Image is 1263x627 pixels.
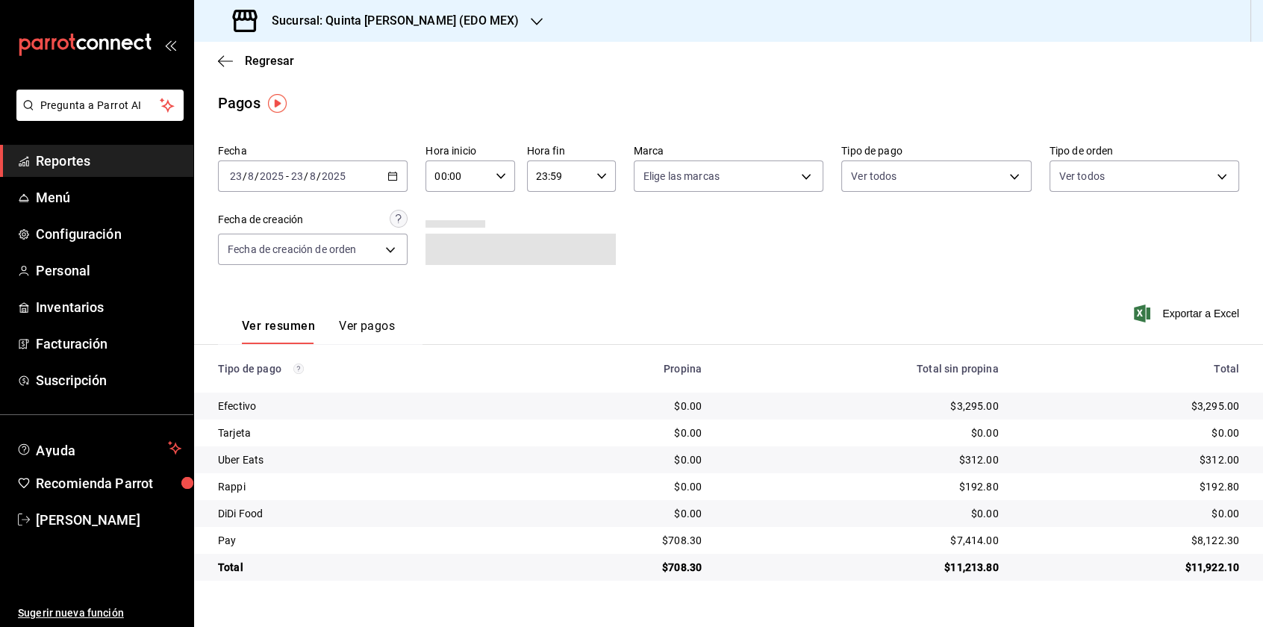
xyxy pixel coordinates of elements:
[547,506,702,521] div: $0.00
[218,425,523,440] div: Tarjeta
[841,146,1031,156] label: Tipo de pago
[36,151,181,171] span: Reportes
[726,399,999,414] div: $3,295.00
[218,399,523,414] div: Efectivo
[242,319,395,344] div: navigation tabs
[218,146,408,156] label: Fecha
[547,363,702,375] div: Propina
[36,334,181,354] span: Facturación
[16,90,184,121] button: Pregunta a Parrot AI
[228,242,356,257] span: Fecha de creación de orden
[634,146,823,156] label: Marca
[40,98,160,113] span: Pregunta a Parrot AI
[726,506,999,521] div: $0.00
[1023,452,1239,467] div: $312.00
[547,560,702,575] div: $708.30
[259,170,284,182] input: ----
[726,425,999,440] div: $0.00
[229,170,243,182] input: --
[18,605,181,621] span: Sugerir nueva función
[218,479,523,494] div: Rappi
[547,479,702,494] div: $0.00
[1023,506,1239,521] div: $0.00
[726,363,999,375] div: Total sin propina
[36,473,181,493] span: Recomienda Parrot
[425,146,514,156] label: Hora inicio
[321,170,346,182] input: ----
[218,452,523,467] div: Uber Eats
[547,399,702,414] div: $0.00
[316,170,321,182] span: /
[547,533,702,548] div: $708.30
[218,212,303,228] div: Fecha de creación
[218,54,294,68] button: Regresar
[36,297,181,317] span: Inventarios
[255,170,259,182] span: /
[547,425,702,440] div: $0.00
[309,170,316,182] input: --
[1050,146,1239,156] label: Tipo de orden
[218,560,523,575] div: Total
[245,54,294,68] span: Regresar
[36,370,181,390] span: Suscripción
[242,319,315,344] button: Ver resumen
[36,261,181,281] span: Personal
[339,319,395,344] button: Ver pagos
[36,510,181,530] span: [PERSON_NAME]
[1023,425,1239,440] div: $0.00
[243,170,247,182] span: /
[36,439,162,457] span: Ayuda
[1023,479,1239,494] div: $192.80
[10,108,184,124] a: Pregunta a Parrot AI
[218,506,523,521] div: DiDi Food
[1137,305,1239,322] button: Exportar a Excel
[218,363,523,375] div: Tipo de pago
[218,92,261,114] div: Pagos
[260,12,519,30] h3: Sucursal: Quinta [PERSON_NAME] (EDO MEX)
[726,560,999,575] div: $11,213.80
[547,452,702,467] div: $0.00
[247,170,255,182] input: --
[36,187,181,208] span: Menú
[726,479,999,494] div: $192.80
[1023,399,1239,414] div: $3,295.00
[268,94,287,113] img: Tooltip marker
[527,146,616,156] label: Hora fin
[851,169,896,184] span: Ver todos
[643,169,720,184] span: Elige las marcas
[1023,533,1239,548] div: $8,122.30
[293,364,304,374] svg: Los pagos realizados con Pay y otras terminales son montos brutos.
[286,170,289,182] span: -
[1059,169,1105,184] span: Ver todos
[290,170,304,182] input: --
[726,452,999,467] div: $312.00
[1023,560,1239,575] div: $11,922.10
[304,170,308,182] span: /
[218,533,523,548] div: Pay
[1023,363,1239,375] div: Total
[36,224,181,244] span: Configuración
[164,39,176,51] button: open_drawer_menu
[726,533,999,548] div: $7,414.00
